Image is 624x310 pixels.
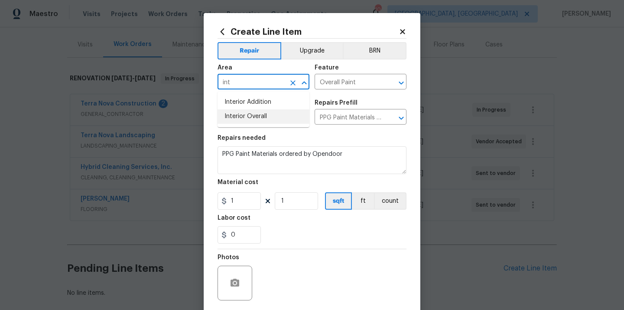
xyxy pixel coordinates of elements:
h5: Material cost [218,179,258,185]
button: BRN [343,42,406,59]
h5: Labor cost [218,215,250,221]
button: Repair [218,42,281,59]
li: Interior Overall [218,109,309,124]
button: Open [395,77,407,89]
button: count [374,192,406,210]
button: ft [352,192,374,210]
button: Close [298,77,310,89]
h5: Feature [315,65,339,71]
button: Open [395,112,407,124]
button: Upgrade [281,42,343,59]
textarea: PPG Paint Materials ordered by Opendoor [218,146,406,174]
button: Clear [287,77,299,89]
button: sqft [325,192,352,210]
h5: Area [218,65,232,71]
h5: Repairs Prefill [315,100,357,106]
h5: Repairs needed [218,135,266,141]
h2: Create Line Item [218,27,399,36]
li: Interior Addition [218,95,309,109]
h5: Photos [218,254,239,261]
